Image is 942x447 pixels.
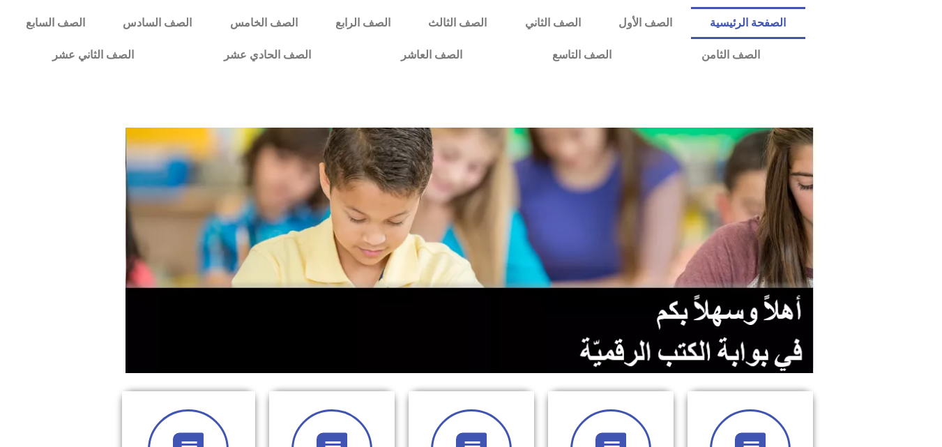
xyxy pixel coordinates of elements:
[356,39,507,71] a: الصف العاشر
[7,39,178,71] a: الصف الثاني عشر
[600,7,691,39] a: الصف الأول
[409,7,506,39] a: الصف الثالث
[7,7,104,39] a: الصف السابع
[506,7,600,39] a: الصف الثاني
[656,39,805,71] a: الصف الثامن
[507,39,656,71] a: الصف التاسع
[211,7,317,39] a: الصف الخامس
[104,7,211,39] a: الصف السادس
[691,7,805,39] a: الصفحة الرئيسية
[317,7,409,39] a: الصف الرابع
[178,39,356,71] a: الصف الحادي عشر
